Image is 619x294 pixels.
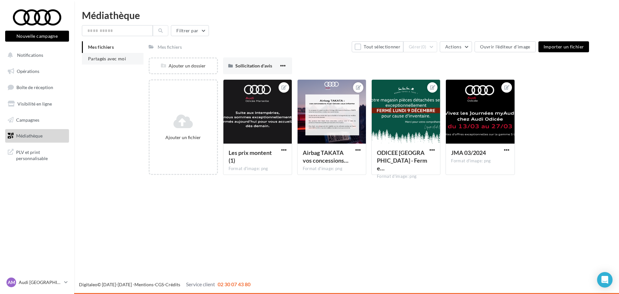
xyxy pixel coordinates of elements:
[235,63,272,68] span: Sollicitation d'avis
[544,44,584,49] span: Importer un fichier
[4,65,70,78] a: Opérations
[186,281,215,287] span: Service client
[229,166,287,172] div: Format d'image: png
[88,56,126,61] span: Partagés avec moi
[451,149,486,156] span: JMA 03/2024
[303,166,361,172] div: Format d'image: png
[403,41,437,52] button: Gérer(0)
[377,174,435,179] div: Format d'image: png
[152,134,214,141] div: Ajouter un fichier
[218,281,251,287] span: 02 30 07 43 80
[8,279,15,286] span: AM
[597,272,613,288] div: Open Intercom Messenger
[165,282,180,287] a: Crédits
[4,80,70,94] a: Boîte de réception
[16,117,39,122] span: Campagnes
[4,48,68,62] button: Notifications
[16,133,43,138] span: Médiathèque
[16,148,66,162] span: PLV et print personnalisable
[150,63,217,69] div: Ajouter un dossier
[5,31,69,42] button: Nouvelle campagne
[475,41,535,52] button: Ouvrir l'éditeur d'image
[79,282,97,287] a: Digitaleo
[377,149,427,172] span: ODICEE Aix-Marseille-St Vic - Fermeture inventaire 2024-1
[538,41,589,52] button: Importer un fichier
[16,85,53,90] span: Boîte de réception
[352,41,403,52] button: Tout sélectionner
[4,97,70,111] a: Visibilité en ligne
[155,282,164,287] a: CGS
[303,149,349,164] span: Airbag TAKATA vos concessions Audi Odicée vous informe
[4,129,70,143] a: Médiathèque
[440,41,472,52] button: Actions
[5,276,69,289] a: AM Audi [GEOGRAPHIC_DATA]
[17,68,39,74] span: Opérations
[4,113,70,127] a: Campagnes
[79,282,251,287] span: © [DATE]-[DATE] - - -
[19,279,62,286] p: Audi [GEOGRAPHIC_DATA]
[171,25,209,36] button: Filtrer par
[158,44,182,50] div: Mes fichiers
[134,282,153,287] a: Mentions
[451,158,509,164] div: Format d'image: png
[82,10,611,20] div: Médiathèque
[421,44,427,49] span: (0)
[229,149,272,164] span: Les prix montent (1)
[17,101,52,106] span: Visibilité en ligne
[445,44,461,49] span: Actions
[17,52,43,58] span: Notifications
[4,145,70,164] a: PLV et print personnalisable
[88,44,114,50] span: Mes fichiers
